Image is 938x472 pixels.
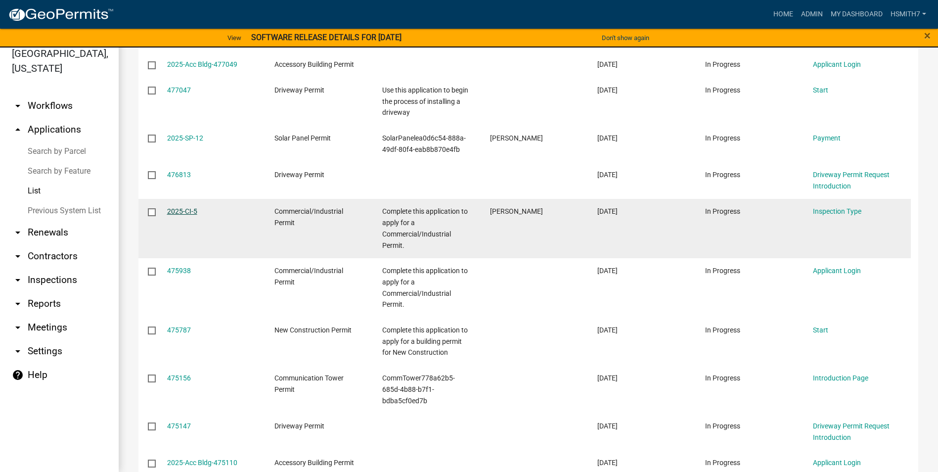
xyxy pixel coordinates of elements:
[705,86,740,94] span: In Progress
[887,5,930,24] a: hsmith7
[813,422,890,441] a: Driveway Permit Request Introduction
[274,326,352,334] span: New Construction Permit
[813,86,828,94] a: Start
[12,369,24,381] i: help
[597,134,618,142] span: 09/11/2025
[597,171,618,179] span: 09/10/2025
[382,326,468,357] span: Complete this application to apply for a building permit for New Construction
[167,134,203,142] a: 2025-SP-12
[598,30,653,46] button: Don't show again
[274,374,344,393] span: Communication Tower Permit
[274,459,354,467] span: Accessory Building Permit
[12,227,24,238] i: arrow_drop_down
[705,60,740,68] span: In Progress
[274,422,324,430] span: Driveway Permit
[705,374,740,382] span: In Progress
[705,326,740,334] span: In Progress
[274,171,324,179] span: Driveway Permit
[12,345,24,357] i: arrow_drop_down
[813,267,861,275] a: Applicant Login
[12,274,24,286] i: arrow_drop_down
[382,267,468,308] span: Complete this application to apply for a Commercial/Industrial Permit.
[382,207,468,249] span: Complete this application to apply for a Commercial/Industrial Permit.
[813,171,890,190] a: Driveway Permit Request Introduction
[167,86,191,94] a: 477047
[12,100,24,112] i: arrow_drop_down
[490,134,543,142] span: Matthew Thomas Markham
[167,459,237,467] a: 2025-Acc Bldg-475110
[597,60,618,68] span: 09/11/2025
[274,267,343,286] span: Commercial/Industrial Permit
[274,60,354,68] span: Accessory Building Permit
[274,207,343,227] span: Commercial/Industrial Permit
[924,29,931,43] span: ×
[223,30,245,46] a: View
[382,374,455,405] span: CommTower778a62b5-685d-4b88-b7f1-bdba5cf0ed7b
[705,134,740,142] span: In Progress
[12,322,24,333] i: arrow_drop_down
[167,60,237,68] a: 2025-Acc Bldg-477049
[813,60,861,68] a: Applicant Login
[167,326,191,334] a: 475787
[597,459,618,467] span: 09/08/2025
[251,33,402,42] strong: SOFTWARE RELEASE DETAILS FOR [DATE]
[597,207,618,215] span: 09/09/2025
[167,207,197,215] a: 2025-CI-5
[597,86,618,94] span: 09/11/2025
[167,422,191,430] a: 475147
[12,298,24,310] i: arrow_drop_down
[167,171,191,179] a: 476813
[705,422,740,430] span: In Progress
[769,5,797,24] a: Home
[274,86,324,94] span: Driveway Permit
[597,267,618,275] span: 09/09/2025
[827,5,887,24] a: My Dashboard
[490,207,543,215] span: Nicole Ponziano
[813,374,868,382] a: Introduction Page
[597,422,618,430] span: 09/08/2025
[382,134,466,153] span: SolarPanelea0d6c54-888a-49df-80f4-eab8b870e4fb
[274,134,331,142] span: Solar Panel Permit
[12,124,24,136] i: arrow_drop_up
[797,5,827,24] a: Admin
[705,459,740,467] span: In Progress
[813,459,861,467] a: Applicant Login
[924,30,931,42] button: Close
[167,267,191,275] a: 475938
[813,134,841,142] a: Payment
[382,86,468,117] span: Use this application to begin the process of installing a driveway
[813,326,828,334] a: Start
[705,207,740,215] span: In Progress
[705,267,740,275] span: In Progress
[813,207,861,215] a: Inspection Type
[705,171,740,179] span: In Progress
[12,250,24,262] i: arrow_drop_down
[167,374,191,382] a: 475156
[597,374,618,382] span: 09/08/2025
[597,326,618,334] span: 09/09/2025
